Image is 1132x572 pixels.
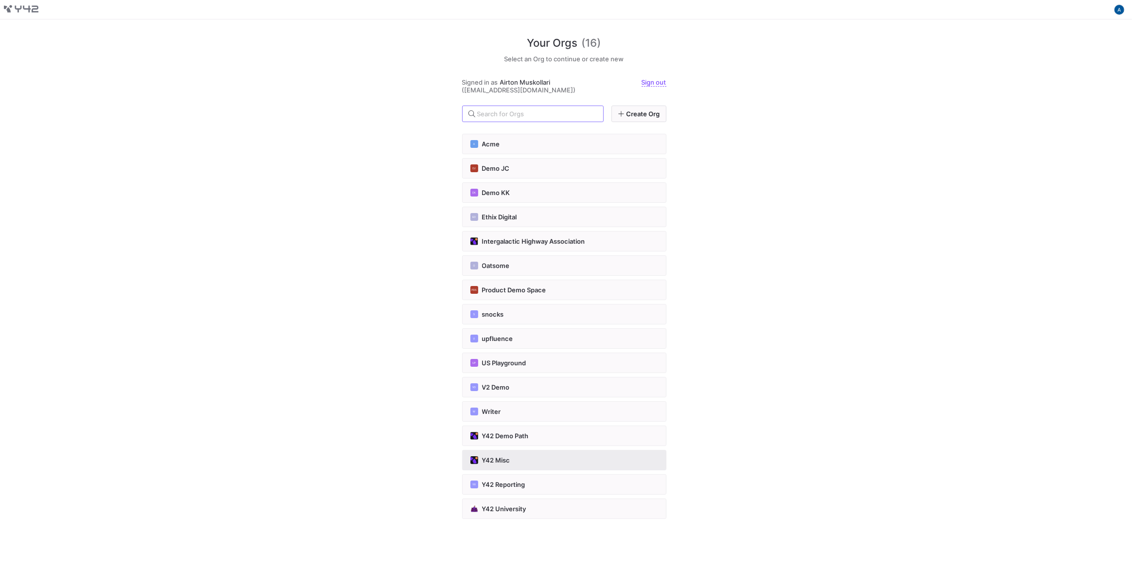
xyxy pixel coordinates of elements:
div: A [470,140,478,148]
img: https://storage.googleapis.com/y42-prod-data-exchange/images/E4LAT4qaMCxLTOZoOQ32fao10ZFgsP4yJQ8S... [470,456,478,464]
span: Signed in as [462,78,498,86]
span: (16) [582,35,601,51]
button: DJDemo JC [462,158,666,179]
div: UP [470,359,478,367]
span: Ethix Digital [482,213,517,221]
span: Demo JC [482,164,510,172]
span: Y42 University [482,505,526,513]
div: YR [470,481,478,488]
a: Create Org [611,106,666,122]
span: ([EMAIL_ADDRESS][DOMAIN_NAME]) [462,86,576,94]
div: S [470,310,478,318]
button: PDSProduct Demo Space [462,280,666,300]
span: Your Orgs [527,35,578,51]
button: https://storage.googleapis.com/y42-prod-data-exchange/images/vCCDBKBpPOWhNnGtCnKjTyn5O4VX7gbmlOKt... [462,231,666,251]
button: EDEthix Digital [462,207,666,227]
div: O [470,262,478,269]
span: V2 Demo [482,383,510,391]
span: upfluence [482,335,513,342]
span: Writer [482,408,501,415]
span: snocks [482,310,504,318]
button: VDV2 Demo [462,377,666,397]
button: YRY42 Reporting [462,474,666,495]
img: https://storage.googleapis.com/y42-prod-data-exchange/images/sNc8FPKbEAdPSCLovfjDPrW0cFagSgjvNwEd... [470,432,478,440]
span: Product Demo Space [482,286,546,294]
button: https://storage.googleapis.com/y42-prod-data-exchange/images/Qmmu4gaZdtStRPSB4PMz82MkPpDGKhLKrVpX... [462,499,666,519]
div: U [470,335,478,342]
span: Y42 Reporting [482,481,525,488]
span: Acme [482,140,500,148]
span: Intergalactic Highway Association [482,237,585,245]
div: PDS [470,286,478,294]
div: DJ [470,164,478,172]
div: W [470,408,478,415]
span: Create Org [627,110,660,118]
a: Sign out [642,78,666,87]
input: Search for Orgs [477,110,595,118]
span: Airton Muskollari [500,78,551,86]
button: https://storage.googleapis.com/y42-prod-data-exchange/images/sNc8FPKbEAdPSCLovfjDPrW0cFagSgjvNwEd... [462,426,666,446]
button: Ssnocks [462,304,666,324]
button: OOatsome [462,255,666,276]
button: https://lh3.googleusercontent.com/a/AATXAJyyGjhbEl7Z_5IO_MZVv7Koc9S-C6PkrQR59X_w=s96-c [1114,4,1125,16]
button: DKDemo KK [462,182,666,203]
img: https://storage.googleapis.com/y42-prod-data-exchange/images/vCCDBKBpPOWhNnGtCnKjTyn5O4VX7gbmlOKt... [470,237,478,245]
img: https://storage.googleapis.com/y42-prod-data-exchange/images/Qmmu4gaZdtStRPSB4PMz82MkPpDGKhLKrVpX... [470,505,478,513]
button: UPUS Playground [462,353,666,373]
span: Demo KK [482,189,510,197]
span: US Playground [482,359,526,367]
button: Uupfluence [462,328,666,349]
button: AAcme [462,134,666,154]
span: Y42 Demo Path [482,432,529,440]
div: VD [470,383,478,391]
div: ED [470,213,478,221]
span: Y42 Misc [482,456,510,464]
div: DK [470,189,478,197]
button: WWriter [462,401,666,422]
button: https://storage.googleapis.com/y42-prod-data-exchange/images/E4LAT4qaMCxLTOZoOQ32fao10ZFgsP4yJQ8S... [462,450,666,470]
span: Oatsome [482,262,510,269]
h5: Select an Org to continue or create new [462,55,666,63]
